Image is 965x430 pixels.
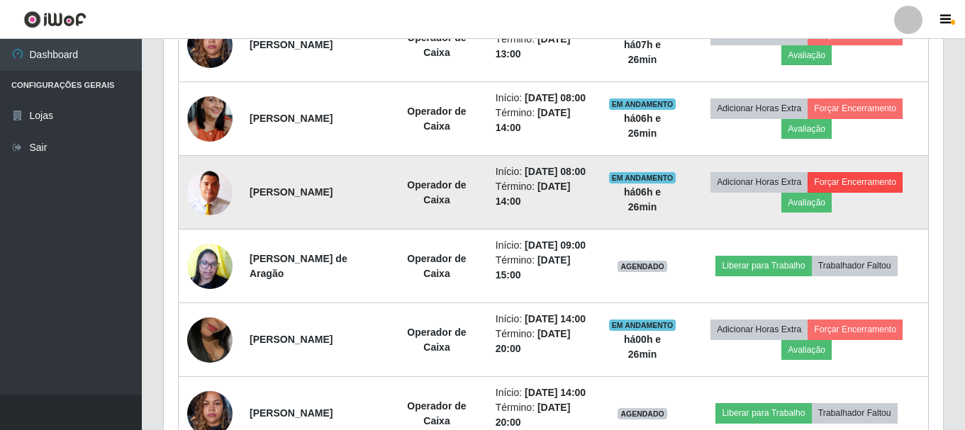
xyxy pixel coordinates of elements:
[496,385,591,400] li: Início:
[624,113,661,139] strong: há 06 h e 26 min
[250,39,333,50] strong: [PERSON_NAME]
[250,253,347,279] strong: [PERSON_NAME] de Aragão
[624,186,661,213] strong: há 06 h e 26 min
[496,312,591,327] li: Início:
[710,172,808,192] button: Adicionar Horas Extra
[525,239,586,251] time: [DATE] 09:00
[407,253,466,279] strong: Operador de Caixa
[187,236,233,296] img: 1632390182177.jpeg
[23,11,87,28] img: CoreUI Logo
[781,193,832,213] button: Avaliação
[609,319,676,331] span: EM ANDAMENTO
[250,113,333,124] strong: [PERSON_NAME]
[525,166,586,177] time: [DATE] 08:00
[496,179,591,209] li: Término:
[496,164,591,179] li: Início:
[710,319,808,339] button: Adicionar Horas Extra
[250,334,333,345] strong: [PERSON_NAME]
[407,32,466,58] strong: Operador de Caixa
[250,186,333,198] strong: [PERSON_NAME]
[407,400,466,426] strong: Operador de Caixa
[609,172,676,183] span: EM ANDAMENTO
[496,91,591,106] li: Início:
[710,98,808,118] button: Adicionar Horas Extra
[525,92,586,103] time: [DATE] 08:00
[808,319,903,339] button: Forçar Encerramento
[496,400,591,430] li: Término:
[187,15,233,75] img: 1734465947432.jpeg
[496,253,591,283] li: Término:
[407,106,466,132] strong: Operador de Caixa
[715,403,811,423] button: Liberar para Trabalho
[624,334,661,360] strong: há 00 h e 26 min
[496,106,591,135] li: Término:
[187,79,233,159] img: 1704159862807.jpeg
[187,300,233,380] img: 1698238099994.jpeg
[715,256,811,276] button: Liberar para Trabalho
[525,387,586,398] time: [DATE] 14:00
[496,327,591,356] li: Término:
[496,32,591,62] li: Término:
[781,119,832,139] button: Avaliação
[187,169,233,215] img: 1730253836277.jpeg
[808,98,903,118] button: Forçar Encerramento
[812,403,898,423] button: Trabalhador Faltou
[525,313,586,324] time: [DATE] 14:00
[808,172,903,192] button: Forçar Encerramento
[407,179,466,205] strong: Operador de Caixa
[624,39,661,65] strong: há 07 h e 26 min
[618,408,667,419] span: AGENDADO
[407,327,466,353] strong: Operador de Caixa
[781,45,832,65] button: Avaliação
[618,261,667,272] span: AGENDADO
[250,407,333,419] strong: [PERSON_NAME]
[496,238,591,253] li: Início:
[812,256,898,276] button: Trabalhador Faltou
[781,340,832,360] button: Avaliação
[609,98,676,110] span: EM ANDAMENTO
